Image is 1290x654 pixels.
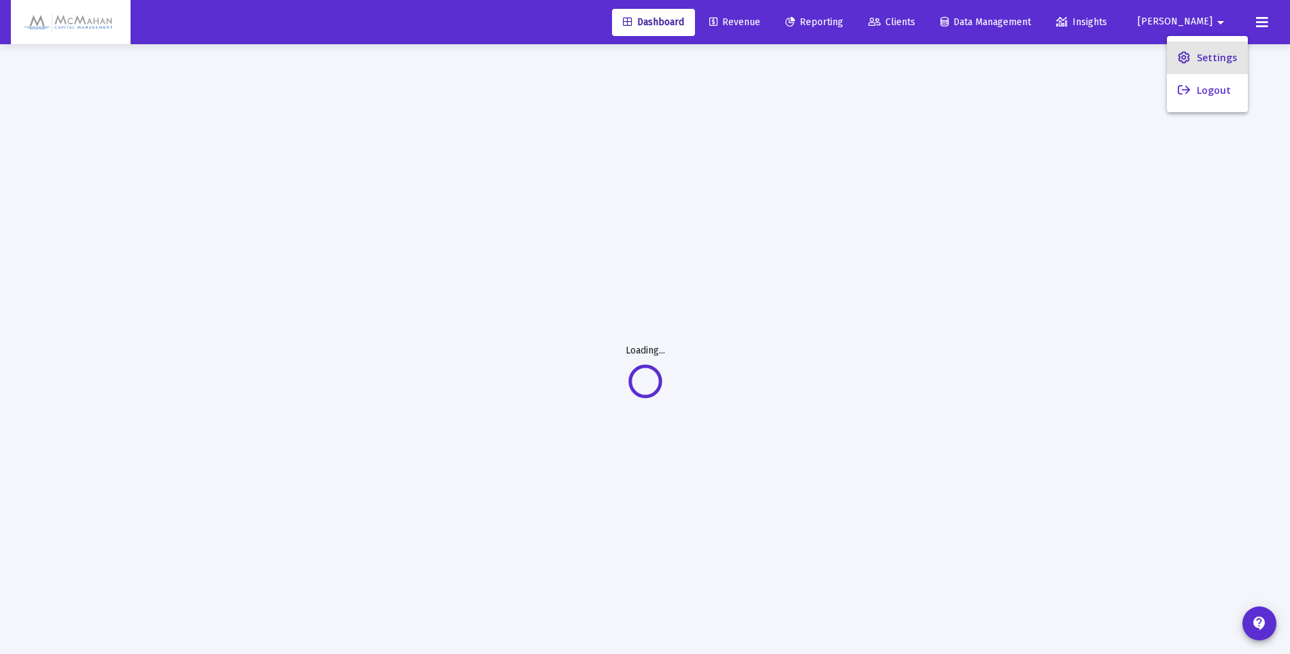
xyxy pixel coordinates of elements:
[1251,615,1268,632] mat-icon: contact_support
[21,9,120,36] img: Dashboard
[623,16,684,28] span: Dashboard
[698,9,771,36] a: Revenue
[785,16,843,28] span: Reporting
[1212,9,1229,36] mat-icon: arrow_drop_down
[1045,9,1118,36] a: Insights
[868,16,915,28] span: Clients
[612,9,695,36] a: Dashboard
[940,16,1031,28] span: Data Management
[1056,16,1107,28] span: Insights
[930,9,1042,36] a: Data Management
[775,9,854,36] a: Reporting
[1121,8,1245,35] button: [PERSON_NAME]
[1138,16,1212,28] span: [PERSON_NAME]
[858,9,926,36] a: Clients
[709,16,760,28] span: Revenue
